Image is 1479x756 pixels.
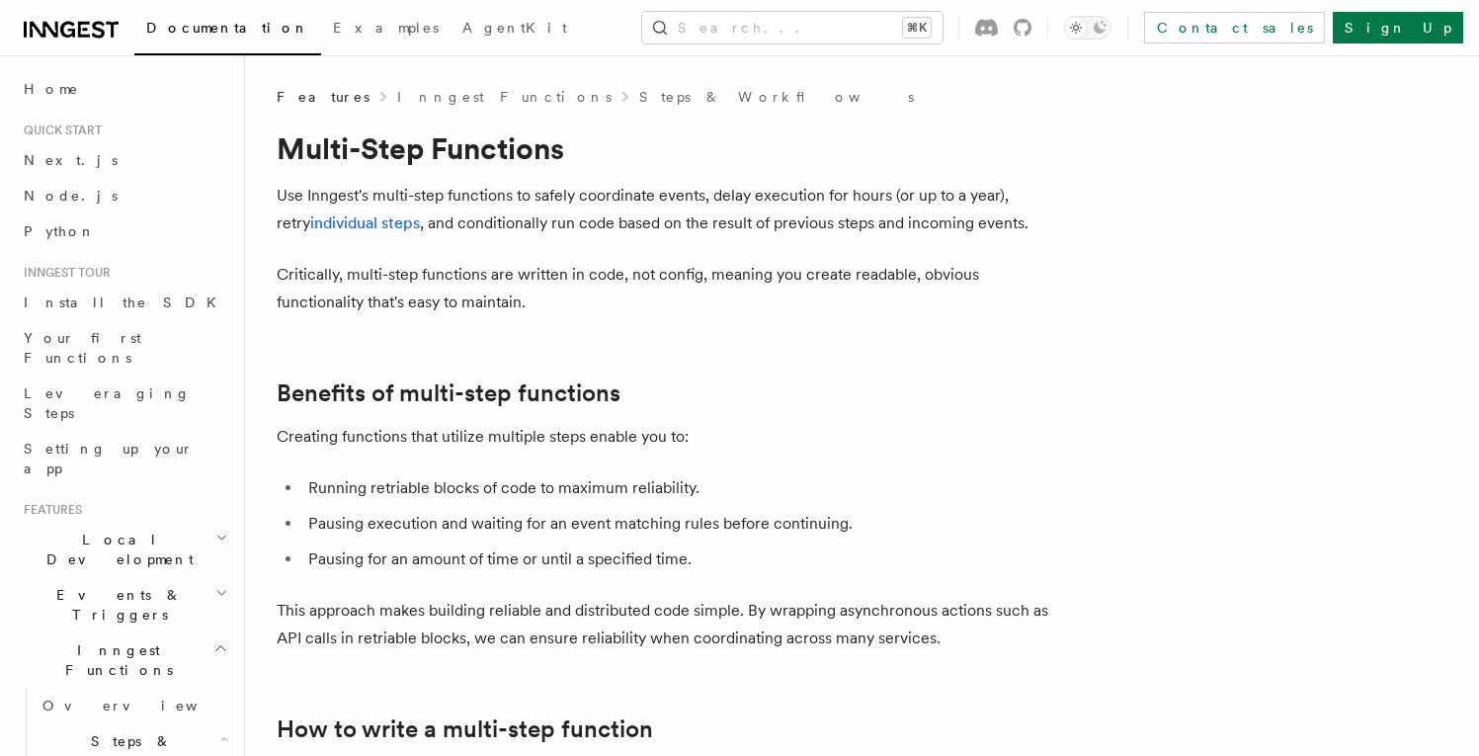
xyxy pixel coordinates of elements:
a: Leveraging Steps [16,376,232,431]
button: Search...⌘K [642,12,943,43]
span: Features [16,502,82,518]
h1: Multi-Step Functions [277,130,1067,166]
span: Features [277,87,370,107]
p: Use Inngest's multi-step functions to safely coordinate events, delay execution for hours (or up ... [277,182,1067,237]
span: Inngest tour [16,265,111,281]
span: Next.js [24,152,118,168]
span: Home [24,79,79,99]
span: Setting up your app [24,441,194,476]
a: Install the SDK [16,285,232,320]
button: Toggle dark mode [1064,16,1111,40]
span: Examples [333,20,439,36]
span: Documentation [146,20,309,36]
button: Local Development [16,522,232,577]
button: Inngest Functions [16,632,232,688]
a: Node.js [16,178,232,213]
p: Creating functions that utilize multiple steps enable you to: [277,423,1067,451]
button: Events & Triggers [16,577,232,632]
kbd: ⌘K [903,18,931,38]
p: Critically, multi-step functions are written in code, not config, meaning you create readable, ob... [277,261,1067,316]
span: Inngest Functions [16,640,213,680]
a: Setting up your app [16,431,232,486]
a: Next.js [16,142,232,178]
a: individual steps [310,213,420,232]
span: AgentKit [462,20,567,36]
span: Install the SDK [24,294,228,310]
a: Examples [321,6,451,53]
li: Running retriable blocks of code to maximum reliability. [302,474,1067,502]
p: This approach makes building reliable and distributed code simple. By wrapping asynchronous actio... [277,597,1067,652]
a: Contact sales [1144,12,1325,43]
span: Node.js [24,188,118,204]
span: Events & Triggers [16,585,215,625]
span: Overview [42,698,246,714]
span: Leveraging Steps [24,385,191,421]
a: Sign Up [1333,12,1463,43]
a: How to write a multi-step function [277,715,653,743]
a: AgentKit [451,6,579,53]
a: Benefits of multi-step functions [277,379,620,407]
a: Inngest Functions [397,87,612,107]
a: Your first Functions [16,320,232,376]
a: Steps & Workflows [639,87,914,107]
span: Quick start [16,123,102,138]
li: Pausing execution and waiting for an event matching rules before continuing. [302,510,1067,538]
span: Python [24,223,96,239]
a: Python [16,213,232,249]
a: Documentation [134,6,321,55]
a: Overview [35,688,232,723]
span: Local Development [16,530,215,569]
a: Home [16,71,232,107]
li: Pausing for an amount of time or until a specified time. [302,546,1067,573]
span: Your first Functions [24,330,141,366]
